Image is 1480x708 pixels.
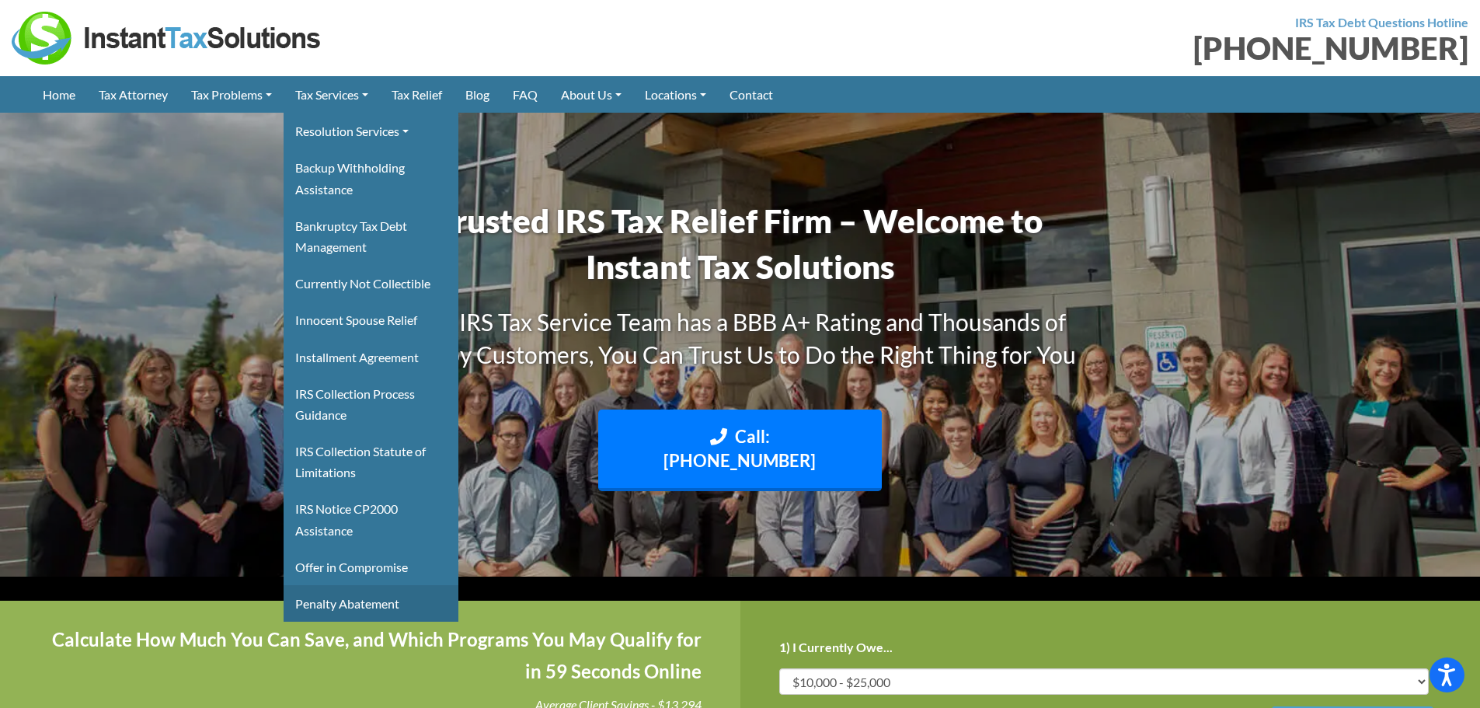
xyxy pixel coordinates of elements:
a: Instant Tax Solutions Logo [12,29,322,44]
h4: Calculate How Much You Can Save, and Which Programs You May Qualify for in 59 Seconds Online [39,624,702,688]
a: Tax Services [284,76,380,113]
strong: IRS Tax Debt Questions Hotline [1295,15,1468,30]
a: Offer in Compromise [284,549,458,585]
a: Tax Attorney [87,76,179,113]
a: Currently Not Collectible [284,265,458,302]
a: Resolution Services [284,113,458,149]
div: [PHONE_NUMBER] [752,33,1469,64]
a: FAQ [501,76,549,113]
a: Backup Withholding Assistance [284,149,458,207]
a: IRS Collection Process Guidance [284,375,458,433]
a: Home [31,76,87,113]
img: Instant Tax Solutions Logo [12,12,322,65]
a: Tax Relief [380,76,454,113]
a: About Us [549,76,633,113]
h1: Trusted IRS Tax Relief Firm – Welcome to Instant Tax Solutions [383,198,1098,290]
a: Locations [633,76,718,113]
a: IRS Collection Statute of Limitations [284,433,458,490]
a: IRS Notice CP2000 Assistance [284,490,458,548]
a: Blog [454,76,501,113]
a: Installment Agreement [284,339,458,375]
a: Penalty Abatement [284,585,458,622]
a: Call: [PHONE_NUMBER] [598,410,883,492]
a: Innocent Spouse Relief [284,302,458,338]
a: Bankruptcy Tax Debt Management [284,208,458,265]
label: 1) I Currently Owe... [779,640,893,656]
a: Contact [718,76,785,113]
h3: Our IRS Tax Service Team has a BBB A+ Rating and Thousands of Happy Customers, You Can Trust Us t... [383,305,1098,371]
a: Tax Problems [179,76,284,113]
